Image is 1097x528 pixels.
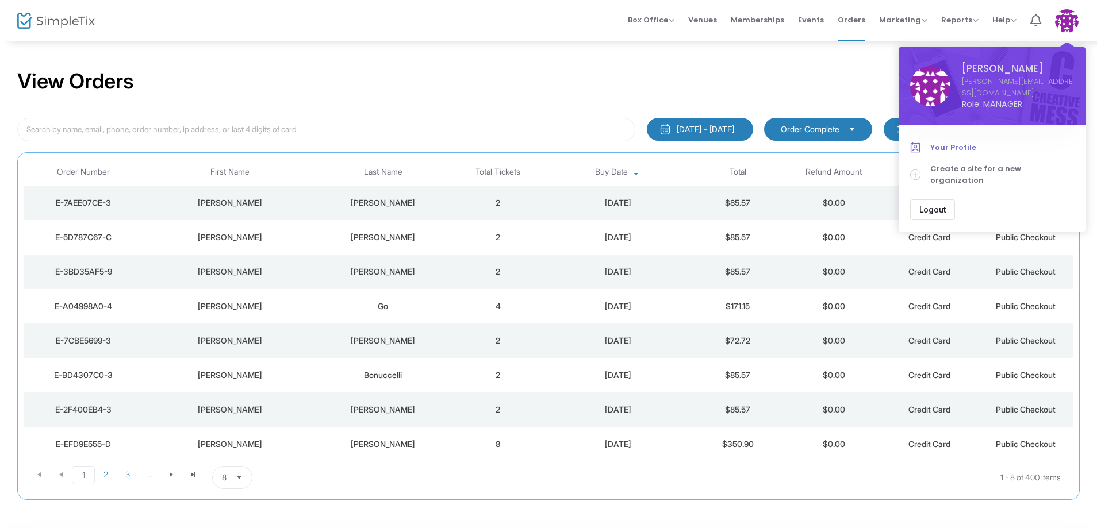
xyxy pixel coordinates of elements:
div: E-A04998A0-4 [26,300,140,312]
div: E-BD4307C0-3 [26,369,140,381]
td: $85.57 [690,392,786,427]
td: 2 [450,358,546,392]
m-button: Advanced filters [884,118,990,141]
th: Refund Amount [786,159,882,186]
span: Logout [919,205,946,214]
th: Total [690,159,786,186]
div: Go [319,300,447,312]
div: Thomas [146,369,313,381]
button: Select [231,467,247,488]
div: 9/25/2025 [549,438,687,450]
span: Events [798,5,824,34]
span: Venues [688,5,717,34]
div: 9/25/2025 [549,232,687,243]
span: Public Checkout [996,439,1056,449]
td: $0.00 [786,392,882,427]
span: Public Checkout [996,336,1056,345]
span: Order Complete [781,124,839,135]
span: Page 3 [117,466,139,483]
td: 2 [450,186,546,220]
a: [PERSON_NAME][EMAIL_ADDRESS][DOMAIN_NAME] [962,76,1074,98]
span: Page 1 [72,466,95,484]
span: Memberships [731,5,784,34]
span: Buy Date [595,167,628,177]
span: Marketing [879,14,927,25]
td: $0.00 [786,186,882,220]
span: Credit Card [908,404,950,414]
div: 9/25/2025 [549,266,687,278]
span: Your Profile [930,142,1074,153]
td: 2 [450,323,546,358]
td: 8 [450,427,546,461]
span: Go to the next page [160,466,182,483]
span: First Name [210,167,250,177]
span: Go to the next page [167,470,176,479]
th: Total Tickets [450,159,546,186]
td: 2 [450,392,546,427]
td: $171.15 [690,289,786,323]
button: Logout [910,199,955,220]
td: $0.00 [786,220,882,255]
div: E-7AEE07CE-3 [26,197,140,209]
span: Credit Card [908,267,950,276]
a: Your Profile [910,137,1074,159]
span: Box Office [628,14,674,25]
div: 9/25/2025 [549,197,687,209]
div: 9/25/2025 [549,335,687,346]
input: Search by name, email, phone, order number, ip address, or last 4 digits of card [17,118,635,141]
span: Credit Card [908,370,950,380]
div: OConnor [319,266,447,278]
div: [DATE] - [DATE] [677,124,734,135]
div: Fishkind [319,335,447,346]
span: Page 2 [95,466,117,483]
span: Go to the last page [182,466,204,483]
div: Conry [319,404,447,415]
div: E-5D787C67-C [26,232,140,243]
a: Create a site for a new organization [910,158,1074,191]
div: David [146,266,313,278]
span: Orders [838,5,865,34]
span: Sortable [632,168,641,177]
span: Credit Card [908,439,950,449]
div: Bonuccelli [319,369,447,381]
img: filter [896,124,908,135]
td: $85.57 [690,358,786,392]
span: Role: MANAGER [962,98,1074,110]
td: $85.57 [690,220,786,255]
div: Noah [146,232,313,243]
div: Scott [146,335,313,346]
span: Public Checkout [996,370,1056,380]
div: E-EFD9E555-D [26,438,140,450]
span: Page 4 [139,466,160,483]
span: Last Name [364,167,402,177]
kendo-pager-info: 1 - 8 of 400 items [367,466,1061,489]
div: Nixon [146,300,313,312]
div: 9/25/2025 [549,369,687,381]
button: [DATE] - [DATE] [647,118,753,141]
div: 9/25/2025 [549,300,687,312]
span: Order Number [57,167,110,177]
span: Create a site for a new organization [930,163,1074,186]
td: $0.00 [786,255,882,289]
td: $0.00 [786,289,882,323]
span: Credit Card [908,336,950,345]
div: E-3BD35AF5-9 [26,266,140,278]
img: monthly [659,124,671,135]
div: Nancy [146,404,313,415]
td: 4 [450,289,546,323]
td: $350.90 [690,427,786,461]
td: $85.57 [690,255,786,289]
span: Reports [941,14,979,25]
span: Public Checkout [996,301,1056,311]
td: $85.57 [690,186,786,220]
td: $0.00 [786,323,882,358]
span: Credit Card [908,301,950,311]
button: Select [844,123,860,136]
div: Joan [146,438,313,450]
td: $72.72 [690,323,786,358]
span: 8 [222,472,227,483]
td: $0.00 [786,427,882,461]
span: [PERSON_NAME] [962,61,1074,76]
span: Public Checkout [996,404,1056,414]
div: Migliore [319,232,447,243]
